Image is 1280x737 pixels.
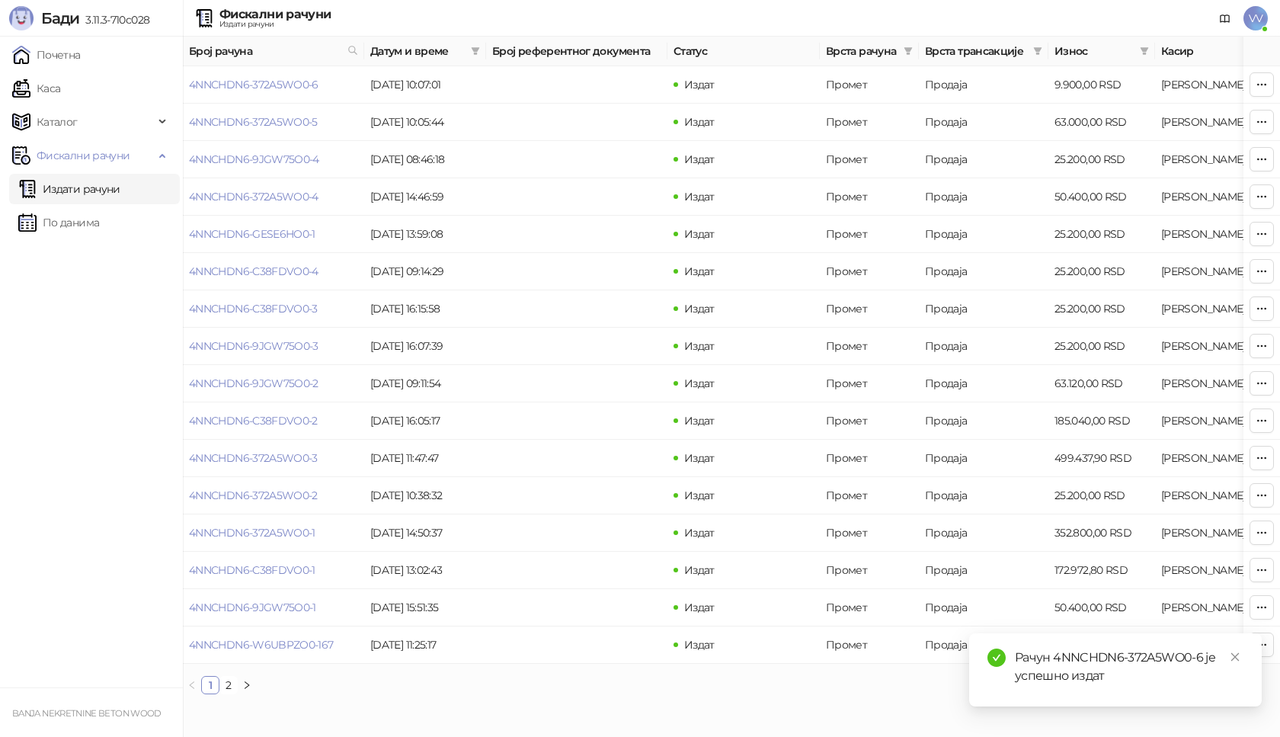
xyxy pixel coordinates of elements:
td: Промет [820,402,919,440]
span: Издат [684,563,715,577]
td: [DATE] 16:05:17 [364,402,486,440]
td: [DATE] 11:25:17 [364,626,486,664]
small: BANJA NEKRETNINE BETON WOOD [12,708,162,719]
a: 1 [202,677,219,694]
span: Издат [684,414,715,428]
span: Фискални рачуни [37,140,130,171]
a: 4NNCHDN6-W6UBPZO0-167 [189,638,334,652]
span: filter [904,46,913,56]
button: left [183,676,201,694]
td: [DATE] 14:50:37 [364,514,486,552]
td: [DATE] 14:46:59 [364,178,486,216]
td: Промет [820,141,919,178]
span: close [1230,652,1240,662]
a: 2 [220,677,237,694]
span: Врста трансакције [925,43,1027,59]
td: 4NNCHDN6-C38FDVO0-4 [183,253,364,290]
td: 4NNCHDN6-372A5WO0-5 [183,104,364,141]
li: Претходна страна [183,676,201,694]
a: По данима [18,207,99,238]
li: 1 [201,676,219,694]
span: Издат [684,451,715,465]
a: 4NNCHDN6-9JGW75O0-2 [189,377,318,390]
a: 4NNCHDN6-9JGW75O0-4 [189,152,319,166]
td: Промет [820,626,919,664]
a: 4NNCHDN6-GESE6HO0-1 [189,227,315,241]
td: 25.200,00 RSD [1048,477,1155,514]
a: 4NNCHDN6-9JGW75O0-1 [189,601,316,614]
td: 172.972,80 RSD [1048,552,1155,589]
span: filter [1137,40,1152,62]
span: Издат [684,152,715,166]
td: Промет [820,589,919,626]
a: 4NNCHDN6-C38FDVO0-2 [189,414,318,428]
td: Промет [820,104,919,141]
div: Рачун 4NNCHDN6-372A5WO0-6 је успешно издат [1015,649,1243,685]
td: Продаја [919,514,1048,552]
td: Промет [820,552,919,589]
td: 25.200,00 RSD [1048,328,1155,365]
a: Издати рачуни [18,174,120,204]
div: Фискални рачуни [219,8,331,21]
td: 4NNCHDN6-C38FDVO0-2 [183,402,364,440]
td: Продаја [919,290,1048,328]
td: 352.800,00 RSD [1048,514,1155,552]
td: Продаја [919,402,1048,440]
td: 25.200,00 RSD [1048,253,1155,290]
td: 4NNCHDN6-W6UBPZO0-167 [183,626,364,664]
td: [DATE] 13:59:08 [364,216,486,253]
td: [DATE] 15:51:35 [364,589,486,626]
td: 4NNCHDN6-372A5WO0-1 [183,514,364,552]
td: [DATE] 10:05:44 [364,104,486,141]
span: filter [468,40,483,62]
td: 4NNCHDN6-9JGW75O0-2 [183,365,364,402]
td: 63.120,00 RSD [1048,365,1155,402]
td: [DATE] 09:11:54 [364,365,486,402]
span: Врста рачуна [826,43,898,59]
td: [DATE] 10:07:01 [364,66,486,104]
span: Издат [684,601,715,614]
td: Продаја [919,440,1048,477]
span: Број рачуна [189,43,341,59]
td: 4NNCHDN6-C38FDVO0-1 [183,552,364,589]
a: Почетна [12,40,81,70]
span: Издат [684,227,715,241]
span: Издат [684,78,715,91]
td: Продаја [919,178,1048,216]
span: right [242,681,251,690]
img: Logo [9,6,34,30]
span: Издат [684,264,715,278]
span: filter [1140,46,1149,56]
a: 4NNCHDN6-C38FDVO0-4 [189,264,318,278]
td: Продаја [919,365,1048,402]
td: [DATE] 16:07:39 [364,328,486,365]
a: 4NNCHDN6-372A5WO0-3 [189,451,318,465]
a: Close [1227,649,1243,665]
div: Издати рачуни [219,21,331,28]
td: Продаја [919,141,1048,178]
a: 4NNCHDN6-372A5WO0-6 [189,78,318,91]
span: VV [1243,6,1268,30]
a: Каса [12,73,60,104]
td: 4NNCHDN6-372A5WO0-2 [183,477,364,514]
th: Врста рачуна [820,37,919,66]
span: Издат [684,302,715,316]
span: filter [471,46,480,56]
a: 4NNCHDN6-9JGW75O0-3 [189,339,318,353]
td: 185.040,00 RSD [1048,402,1155,440]
td: [DATE] 08:46:18 [364,141,486,178]
td: 4NNCHDN6-C38FDVO0-3 [183,290,364,328]
td: 50.400,00 RSD [1048,178,1155,216]
td: Промет [820,365,919,402]
span: 3.11.3-710c028 [79,13,149,27]
span: Издат [684,638,715,652]
span: Издат [684,339,715,353]
td: Продаја [919,477,1048,514]
td: Продаја [919,104,1048,141]
span: Бади [41,9,79,27]
a: 4NNCHDN6-C38FDVO0-3 [189,302,318,316]
td: 499.437,90 RSD [1048,440,1155,477]
span: filter [1030,40,1045,62]
td: [DATE] 13:02:43 [364,552,486,589]
td: 63.000,00 RSD [1048,104,1155,141]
